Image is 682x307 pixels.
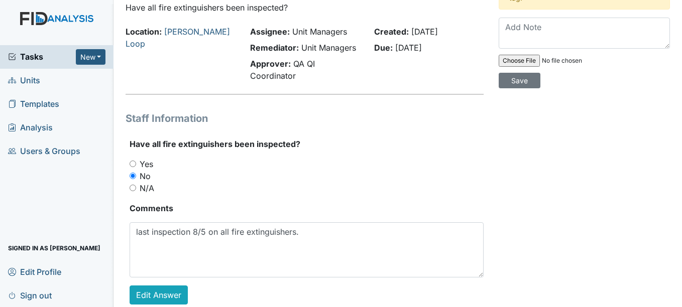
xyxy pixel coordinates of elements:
[126,27,162,37] strong: Location:
[395,43,422,53] span: [DATE]
[250,27,290,37] strong: Assignee:
[130,202,483,214] strong: Comments
[8,287,52,303] span: Sign out
[8,73,40,88] span: Units
[130,285,188,304] a: Edit Answer
[126,2,483,14] p: Have all fire extinguishers been inspected?
[130,173,136,179] input: No
[130,138,300,150] label: Have all fire extinguishers been inspected?
[76,49,106,65] button: New
[8,143,80,159] span: Users & Groups
[140,158,153,170] label: Yes
[8,51,76,63] a: Tasks
[250,59,291,69] strong: Approver:
[301,43,356,53] span: Unit Managers
[292,27,347,37] span: Unit Managers
[411,27,438,37] span: [DATE]
[250,43,299,53] strong: Remediator:
[374,43,393,53] strong: Due:
[8,240,100,256] span: Signed in as [PERSON_NAME]
[140,170,151,182] label: No
[8,120,53,135] span: Analysis
[130,161,136,167] input: Yes
[126,27,230,49] a: [PERSON_NAME] Loop
[130,222,483,277] textarea: last inspection 8/5 on all fire extinguishers.
[374,27,409,37] strong: Created:
[126,111,483,126] h1: Staff Information
[130,185,136,191] input: N/A
[499,73,540,88] input: Save
[140,182,154,194] label: N/A
[8,264,61,279] span: Edit Profile
[8,96,59,112] span: Templates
